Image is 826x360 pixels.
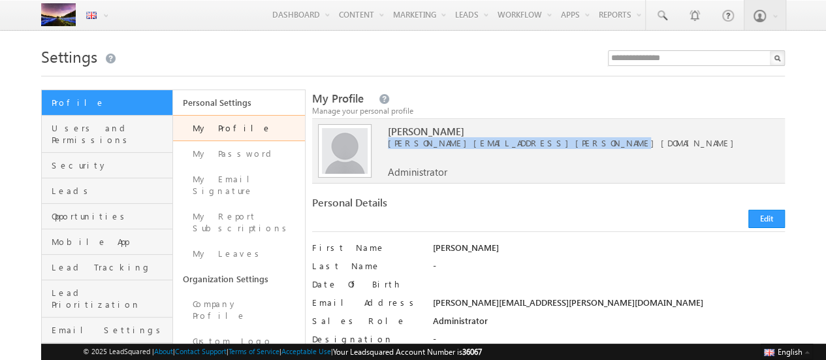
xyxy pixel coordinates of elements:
a: Company Profile [173,291,304,329]
a: My Profile [173,115,304,141]
a: My Password [173,141,304,167]
a: Lead Prioritization [42,280,172,318]
a: Users and Permissions [42,116,172,153]
span: Leads [52,185,169,197]
a: Lead Tracking [42,255,172,280]
a: Mobile App [42,229,172,255]
span: Settings [41,46,97,67]
a: Security [42,153,172,178]
label: First Name [312,242,421,254]
label: Date Of Birth [312,278,421,290]
span: Users and Permissions [52,122,169,146]
span: Administrator [388,166,447,178]
a: Leads [42,178,172,204]
div: [PERSON_NAME] [433,242,785,260]
span: © 2025 LeadSquared | | | | | [83,346,482,358]
div: - [433,260,785,278]
a: Profile [42,90,172,116]
span: Lead Tracking [52,261,169,273]
a: Custom Logo [173,329,304,354]
a: My Report Subscriptions [173,204,304,241]
a: Terms of Service [229,347,279,355]
span: Mobile App [52,236,169,248]
div: Personal Details [312,197,543,215]
span: Profile [52,97,169,108]
a: Personal Settings [173,90,304,115]
span: Email Settings [52,324,169,336]
label: Designation [312,333,421,345]
label: Last Name [312,260,421,272]
span: 36067 [462,347,482,357]
a: Opportunities [42,204,172,229]
label: Sales Role [312,315,421,327]
label: Email Address [312,297,421,308]
span: Your Leadsquared Account Number is [333,347,482,357]
button: Edit [748,210,785,228]
span: My Profile [312,91,364,106]
a: My Leaves [173,241,304,267]
a: Acceptable Use [281,347,331,355]
button: English [761,344,813,359]
img: Custom Logo [41,3,76,26]
a: Organization Settings [173,267,304,291]
span: Opportunities [52,210,169,222]
div: - [433,333,785,352]
div: Administrator [433,315,785,333]
span: [PERSON_NAME][EMAIL_ADDRESS][PERSON_NAME][DOMAIN_NAME] [388,137,766,149]
a: Contact Support [175,347,227,355]
a: Email Settings [42,318,172,343]
div: Manage your personal profile [312,105,785,117]
div: [PERSON_NAME][EMAIL_ADDRESS][PERSON_NAME][DOMAIN_NAME] [433,297,785,315]
span: [PERSON_NAME] [388,125,766,137]
a: About [154,347,173,355]
span: English [778,347,802,357]
span: Security [52,159,169,171]
a: My Email Signature [173,167,304,204]
span: Lead Prioritization [52,287,169,310]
